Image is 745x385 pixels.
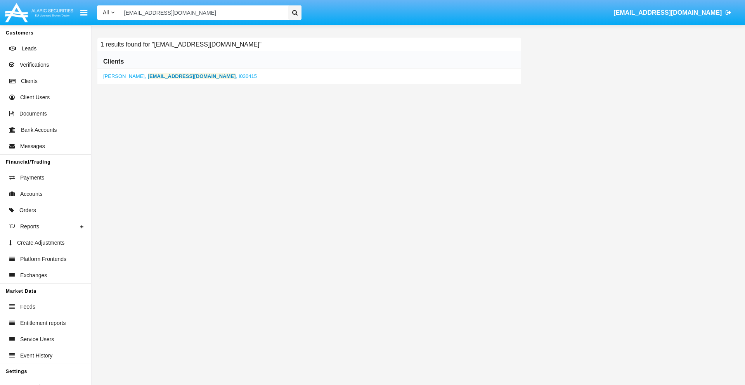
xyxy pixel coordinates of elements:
a: [EMAIL_ADDRESS][DOMAIN_NAME] [610,2,735,24]
span: Feeds [20,303,35,311]
span: Platform Frontends [20,255,66,263]
input: Search [120,5,286,20]
a: , [103,73,257,79]
span: Accounts [20,190,43,198]
span: Create Adjustments [17,239,64,247]
h6: Clients [103,57,124,66]
b: [EMAIL_ADDRESS][DOMAIN_NAME] [148,73,236,79]
span: Service Users [20,335,54,344]
span: Documents [19,110,47,118]
span: [PERSON_NAME] [103,73,145,79]
img: Logo image [4,1,74,24]
span: Client Users [20,93,50,102]
a: All [97,9,120,17]
h6: 1 results found for "[EMAIL_ADDRESS][DOMAIN_NAME]" [97,38,265,51]
span: Reports [20,223,39,231]
span: Verifications [20,61,49,69]
span: Entitlement reports [20,319,66,327]
span: Exchanges [20,271,47,280]
span: Orders [19,206,36,214]
span: Leads [22,45,36,53]
span: Messages [20,142,45,150]
span: All [103,9,109,16]
span: Payments [20,174,44,182]
span: Bank Accounts [21,126,57,134]
span: Event History [20,352,52,360]
span: [EMAIL_ADDRESS][DOMAIN_NAME] [613,9,722,16]
span: , [148,73,237,79]
span: I030415 [239,73,257,79]
span: Clients [21,77,38,85]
